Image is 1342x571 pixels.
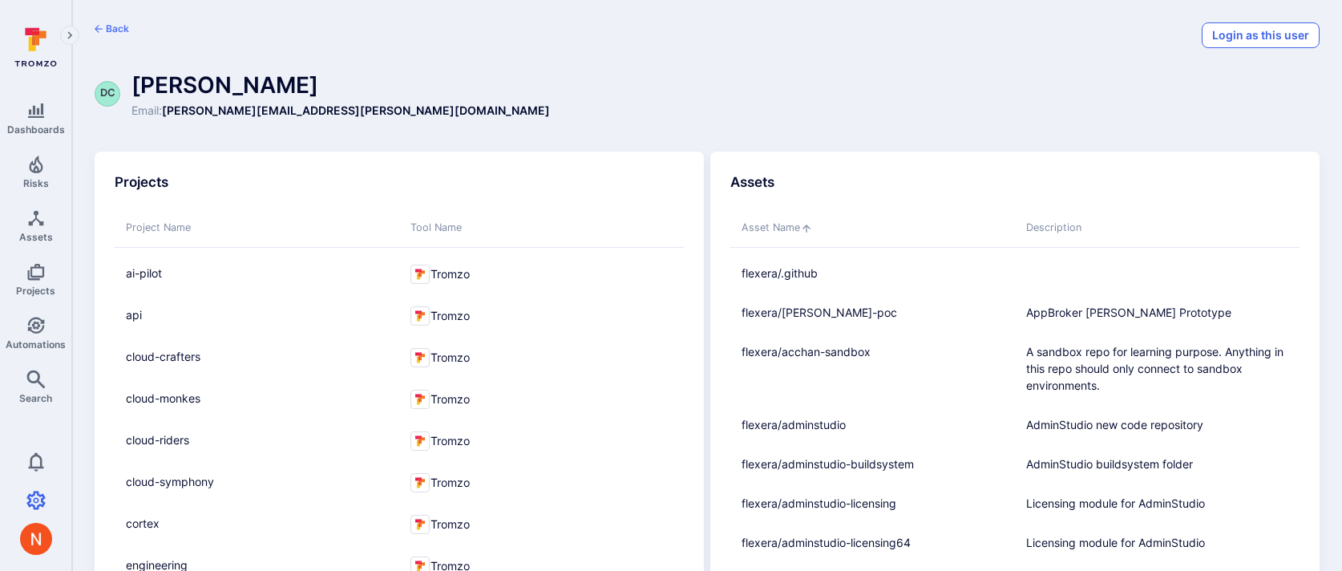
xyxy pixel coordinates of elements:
button: Login as this user [1202,22,1320,48]
div: Toggle SortBy [1026,221,1288,236]
button: Back [95,22,129,35]
h3: Email: [131,103,162,117]
div: Projects [115,172,684,193]
span: cell for Project Name [115,420,399,462]
span: Assets [19,231,53,243]
div: Assets [730,172,1300,193]
span: cell for Tool Name [399,462,684,504]
span: cell for Description [1015,293,1300,332]
button: Expand navigation menu [60,26,79,45]
span: Projects [16,285,55,297]
span: cell for Asset Name [730,293,1015,332]
div: Tromzo [410,265,673,284]
span: Dashboards [7,124,65,136]
span: cell for Asset Name [730,444,1015,484]
span: sort by Description [1015,209,1300,247]
div: Tromzo [410,431,673,451]
a: [PERSON_NAME][EMAIL_ADDRESS][PERSON_NAME][DOMAIN_NAME] [162,103,550,117]
span: cell for Tool Name [399,295,684,337]
span: cell for Description [1015,523,1300,562]
span: cell for Project Name [115,295,399,337]
span: cell for Description [1015,444,1300,484]
a: api [126,306,388,323]
div: Tromzo [410,390,673,409]
span: cell for Project Name [115,253,399,295]
span: cell for Description [1015,332,1300,405]
span: Automations [6,338,66,350]
span: cell for Project Name [115,379,399,420]
a: cloud-monkes [126,390,388,407]
div: Tromzo [410,306,673,326]
span: Risks [23,177,49,189]
a: cloud-symphony [126,473,388,490]
span: cell for Asset Name [730,523,1015,562]
span: Search [19,392,52,404]
span: cell for Description [1015,253,1300,293]
div: Neeren Patki [20,523,52,555]
span: cell for Asset Name [730,253,1015,293]
i: Expand navigation menu [64,29,75,43]
div: Toggle SortBy [742,221,1004,236]
span: cell for Asset Name [730,484,1015,523]
h2: [PERSON_NAME] [131,68,572,102]
div: Tool Name [410,221,673,236]
span: cell for Project Name [115,337,399,379]
span: cell for Project Name [115,462,399,504]
span: cell for Tool Name [399,337,684,379]
span: cell for Project Name [115,504,399,545]
a: cloud-crafters [126,348,388,365]
a: cortex [126,515,388,532]
span: cell for Tool Name [399,420,684,462]
span: cell for Description [1015,484,1300,523]
span: cell for Tool Name [399,504,684,545]
a: ai-pilot [126,265,388,281]
span: cell for Asset Name [730,405,1015,444]
div: Project Name [126,221,388,236]
span: cell for Tool Name [399,379,684,420]
span: cell for Asset Name [730,332,1015,405]
img: ACg8ocIprwjrgDQnDsNSk9Ghn5p5-B8DpAKWoJ5Gi9syOE4K59tr4Q=s96-c [20,523,52,555]
span: cell for Tool Name [399,253,684,295]
div: Tromzo [410,515,673,534]
a: cloud-riders [126,431,388,448]
span: sort by Asset Name [730,209,1015,247]
span: cell for Description [1015,405,1300,444]
div: Tromzo [410,473,673,492]
div: Dan Cundy [95,81,120,107]
div: Tromzo [410,348,673,367]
